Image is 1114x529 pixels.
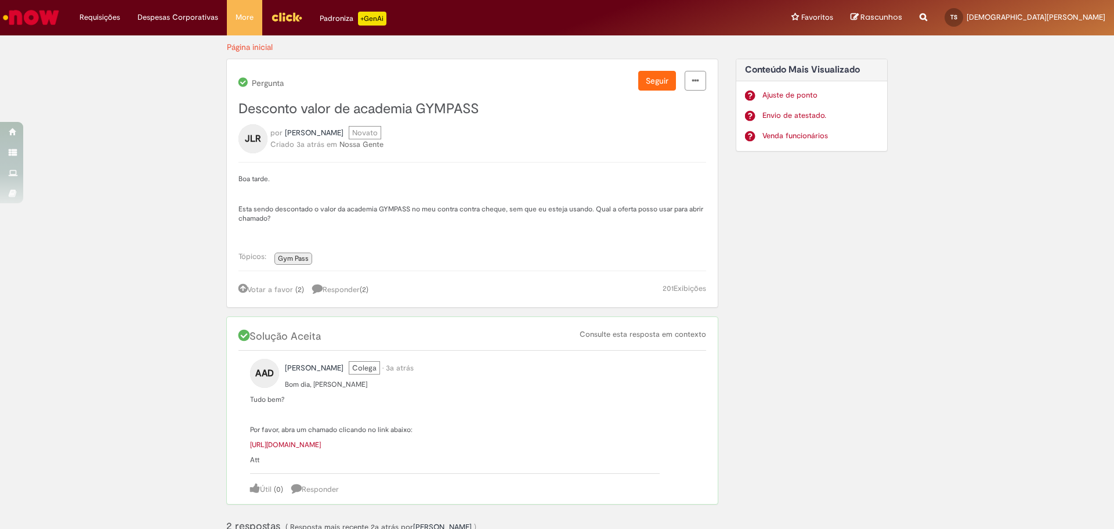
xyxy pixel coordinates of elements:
[285,128,343,138] span: Jorge Luis Rodrigues Viana perfil
[238,100,479,118] span: Desconto valor de academia GYMPASS
[227,42,273,52] a: Página inicial
[291,484,339,494] a: Responder
[674,283,706,293] span: Exibições
[312,283,374,296] a: 2 respostas, clique para responder
[386,363,414,373] time: 04/05/2022 08:51:14
[255,364,274,383] span: AAD
[238,329,706,351] div: Solução Aceita
[349,361,380,375] span: Colega
[270,139,294,149] span: Criado
[238,251,272,261] span: Tópicos:
[745,65,879,75] h2: Conteúdo Mais Visualizado
[312,285,368,294] span: Responder
[663,283,674,293] span: 201
[950,13,957,21] span: TS
[250,455,660,465] p: Att
[250,440,321,449] a: [URL][DOMAIN_NAME]
[245,129,261,148] span: JLR
[685,71,706,91] a: menu Ações
[271,8,302,26] img: click_logo_yellow_360x200.png
[358,12,386,26] p: +GenAi
[250,484,272,494] a: Útil
[238,174,706,183] p: Boa tarde.
[382,363,384,373] span: •
[236,12,254,23] span: More
[327,139,337,149] span: em
[295,285,304,294] a: (2)
[250,78,284,88] span: Pergunta
[274,253,312,265] a: Gym Pass
[762,90,879,101] a: Ajuste de ponto
[851,12,902,23] a: Rascunhos
[274,484,283,494] span: ( )
[250,425,660,434] p: Por favor, abra um chamado clicando no link abaixo:
[285,363,343,373] span: Amanda Araujo da Silva perfil
[296,139,324,149] time: 03/05/2022 16:33:18
[238,204,706,223] p: Esta sendo descontado o valor da academia GYMPASS no meu contra contra cheque, sem que eu esteja ...
[250,368,279,377] a: AAD
[762,110,879,121] a: Envio de atestado.
[238,330,324,343] span: Solução Aceita
[276,484,281,494] span: 0
[386,363,414,373] span: 3a atrás
[1,6,61,29] img: ServiceNow
[250,380,660,389] p: Bom dia, [PERSON_NAME]
[580,329,706,339] a: Consulte esta resposta em contexto
[238,133,267,143] a: JLR
[320,12,386,26] div: Padroniza
[762,131,879,142] a: Venda funcionários
[298,285,302,294] span: 2
[138,12,218,23] span: Despesas Corporativas
[736,59,888,152] div: Conteúdo Mais Visualizado
[278,254,309,263] span: Gym Pass
[238,285,293,294] a: Votar a favor
[638,71,676,91] button: Seguir
[349,126,381,139] span: Novato
[270,128,283,138] span: por
[296,139,324,149] span: 3a atrás
[79,12,120,23] span: Requisições
[362,285,366,294] span: 2
[285,127,343,139] a: Jorge Luis Rodrigues Viana perfil
[339,139,384,149] a: Nossa Gente
[285,362,343,374] a: Amanda Araujo da Silva perfil
[860,12,902,23] span: Rascunhos
[360,285,368,294] span: ( )
[250,395,660,404] p: Tudo bem?
[967,12,1105,22] span: [DEMOGRAPHIC_DATA][PERSON_NAME]
[801,12,833,23] span: Favoritos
